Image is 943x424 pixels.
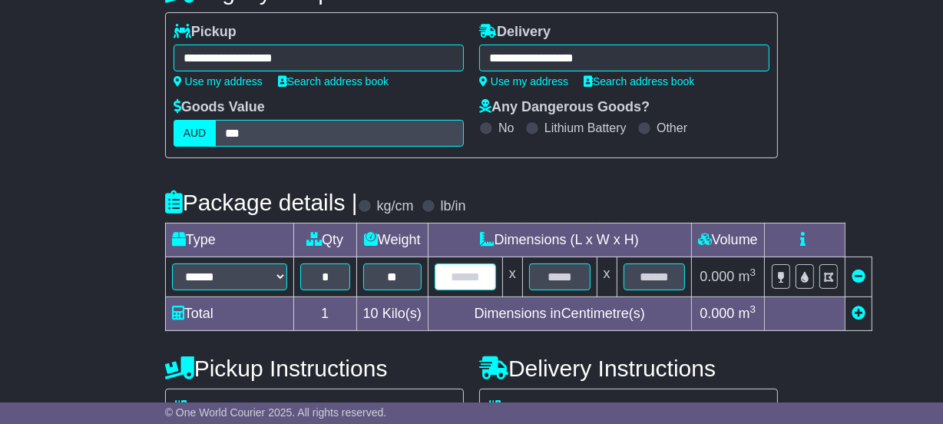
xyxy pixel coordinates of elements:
[174,24,237,41] label: Pickup
[165,190,358,215] h4: Package details |
[165,406,387,419] span: © One World Courier 2025. All rights reserved.
[544,121,627,135] label: Lithium Battery
[657,121,687,135] label: Other
[165,297,293,331] td: Total
[174,75,263,88] a: Use my address
[428,224,691,257] td: Dimensions (L x W x H)
[739,269,756,284] span: m
[278,75,389,88] a: Search address book
[479,75,568,88] a: Use my address
[479,99,650,116] label: Any Dangerous Goods?
[584,75,694,88] a: Search address book
[498,121,514,135] label: No
[174,400,282,417] label: Address Type
[691,224,764,257] td: Volume
[488,400,596,417] label: Address Type
[852,269,865,284] a: Remove this item
[293,224,356,257] td: Qty
[165,224,293,257] td: Type
[356,297,428,331] td: Kilo(s)
[750,267,756,278] sup: 3
[441,198,466,215] label: lb/in
[428,297,691,331] td: Dimensions in Centimetre(s)
[165,356,464,381] h4: Pickup Instructions
[502,257,522,297] td: x
[700,269,734,284] span: 0.000
[700,306,734,321] span: 0.000
[479,356,778,381] h4: Delivery Instructions
[356,224,428,257] td: Weight
[852,306,865,321] a: Add new item
[174,120,217,147] label: AUD
[739,306,756,321] span: m
[479,24,551,41] label: Delivery
[293,297,356,331] td: 1
[363,306,379,321] span: 10
[597,257,617,297] td: x
[174,99,265,116] label: Goods Value
[377,198,414,215] label: kg/cm
[750,303,756,315] sup: 3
